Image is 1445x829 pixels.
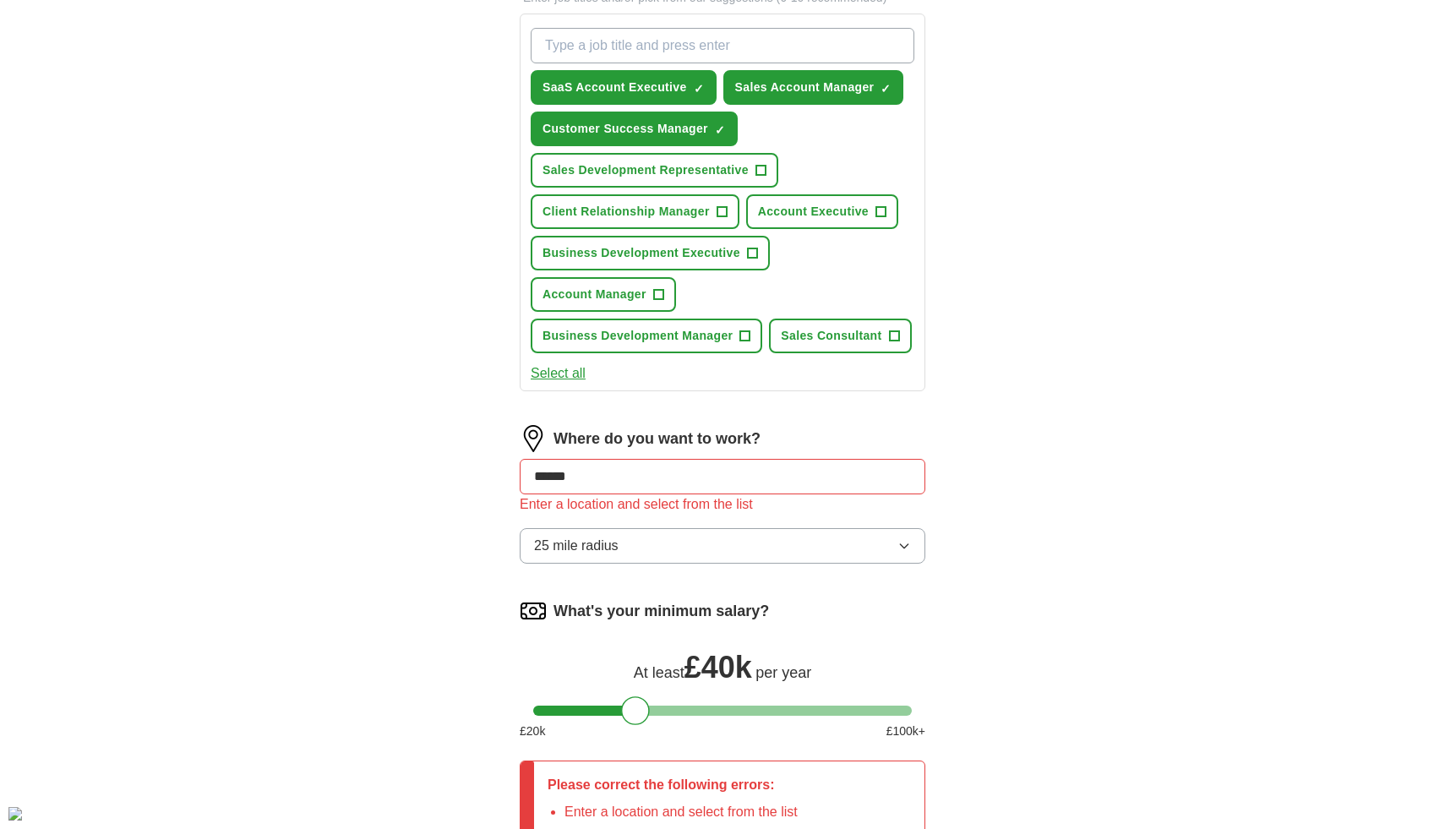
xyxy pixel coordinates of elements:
button: Business Development Executive [531,236,770,270]
span: Client Relationship Manager [543,203,710,221]
button: Sales Account Manager✓ [723,70,904,105]
span: Customer Success Manager [543,120,708,138]
label: What's your minimum salary? [553,600,769,623]
div: Cookie consent button [8,807,22,821]
button: 25 mile radius [520,528,925,564]
span: Account Executive [758,203,869,221]
span: ✓ [715,123,725,137]
button: Client Relationship Manager [531,194,739,229]
span: Business Development Manager [543,327,733,345]
p: Please correct the following errors: [548,775,798,795]
button: Account Executive [746,194,898,229]
span: Business Development Executive [543,244,740,262]
span: per year [755,664,811,681]
span: £ 100 k+ [886,723,925,740]
span: Sales Development Representative [543,161,749,179]
label: Where do you want to work? [553,428,761,450]
img: location.png [520,425,547,452]
span: Sales Account Manager [735,79,875,96]
img: Cookie%20settings [8,807,22,821]
span: 25 mile radius [534,536,619,556]
button: Select all [531,363,586,384]
span: Account Manager [543,286,646,303]
button: Sales Development Representative [531,153,778,188]
span: ✓ [694,82,704,95]
img: salary.png [520,597,547,624]
span: Sales Consultant [781,327,881,345]
li: Enter a location and select from the list [564,802,798,822]
span: ✓ [881,82,891,95]
button: Business Development Manager [531,319,762,353]
span: At least [634,664,684,681]
span: £ 20 k [520,723,545,740]
span: £ 40k [684,650,752,684]
button: Customer Success Manager✓ [531,112,738,146]
div: Enter a location and select from the list [520,494,925,515]
input: Type a job title and press enter [531,28,914,63]
button: SaaS Account Executive✓ [531,70,717,105]
span: SaaS Account Executive [543,79,687,96]
button: Account Manager [531,277,676,312]
button: Sales Consultant [769,319,911,353]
